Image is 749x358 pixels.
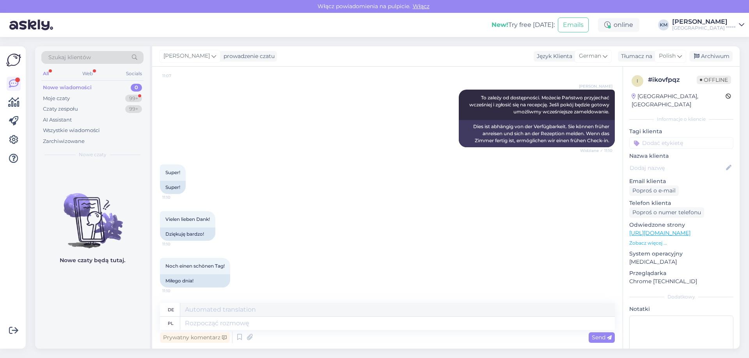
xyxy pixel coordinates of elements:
[629,137,733,149] input: Dodać etykietę
[35,179,150,249] img: No chats
[689,51,733,62] div: Archiwum
[618,52,652,60] div: Tłumacz na
[648,75,697,85] div: # ikovfpqz
[165,263,225,269] span: Noch einen schönen Tag!
[131,84,142,92] div: 0
[629,177,733,185] p: Email klienta
[43,138,85,145] div: Zarchiwizowane
[125,105,142,113] div: 99+
[81,69,94,79] div: Web
[43,116,72,124] div: AI Assistant
[125,95,142,102] div: 99+
[579,83,612,89] span: [PERSON_NAME]
[160,227,215,241] div: Dziękuję bardzo!
[160,274,230,287] div: Miłego dnia!
[630,164,724,172] input: Dodaj nazwę
[629,250,733,258] p: System operacyjny
[629,293,733,300] div: Dodatkowy
[160,332,230,343] div: Prywatny komentarz
[629,207,704,218] div: Poproś o numer telefonu
[162,73,192,79] span: 11:07
[629,199,733,207] p: Telefon klienta
[534,52,572,60] div: Język Klienta
[658,19,669,30] div: KM
[43,105,78,113] div: Czaty zespołu
[492,20,555,30] div: Try free [DATE]:
[629,221,733,229] p: Odwiedzone strony
[492,21,508,28] b: New!
[632,92,726,109] div: [GEOGRAPHIC_DATA], [GEOGRAPHIC_DATA]
[629,127,733,136] p: Tagi klienta
[629,269,733,277] p: Przeglądarka
[580,148,612,153] span: Widziane ✓ 11:10
[162,288,192,294] span: 11:10
[637,78,638,84] span: i
[659,52,676,60] span: Polish
[168,303,174,316] div: de
[220,52,275,60] div: prowadzenie czatu
[162,241,192,247] span: 11:10
[598,18,639,32] div: online
[410,3,432,10] span: Włącz
[168,317,174,330] div: pl
[43,127,100,134] div: Wszystkie wiadomości
[592,334,612,341] span: Send
[629,185,679,196] div: Poproś o e-mail
[469,95,611,115] span: To zależy od dostępności. Możecie Państwo przyjechać wcześniej i zgłosić się na recepcję. Jeśli p...
[579,52,601,60] span: German
[163,52,210,60] span: [PERSON_NAME]
[629,305,733,313] p: Notatki
[629,152,733,160] p: Nazwa klienta
[165,169,180,175] span: Super!
[48,53,91,62] span: Szukaj klientów
[459,120,615,147] div: Dies ist abhängig von der Verfügbarkeit. Sie können früher anreisen und sich an der Rezeption mel...
[60,256,125,265] p: Nowe czaty będą tutaj.
[697,76,731,84] span: Offline
[160,181,186,194] div: Super!
[672,19,736,25] div: [PERSON_NAME]
[629,277,733,286] p: Chrome [TECHNICAL_ID]
[165,216,210,222] span: Vielen lieben Dank!
[43,84,92,92] div: Nowe wiadomości
[629,116,733,123] div: Informacje o kliencie
[124,69,144,79] div: Socials
[79,151,106,158] span: Nowe czaty
[629,229,690,236] a: [URL][DOMAIN_NAME]
[558,18,589,32] button: Emails
[672,19,744,31] a: [PERSON_NAME][GEOGRAPHIC_DATA] *****
[629,258,733,266] p: [MEDICAL_DATA]
[6,53,21,67] img: Askly Logo
[43,95,70,102] div: Moje czaty
[41,69,50,79] div: All
[629,240,733,247] p: Zobacz więcej ...
[162,194,192,200] span: 11:10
